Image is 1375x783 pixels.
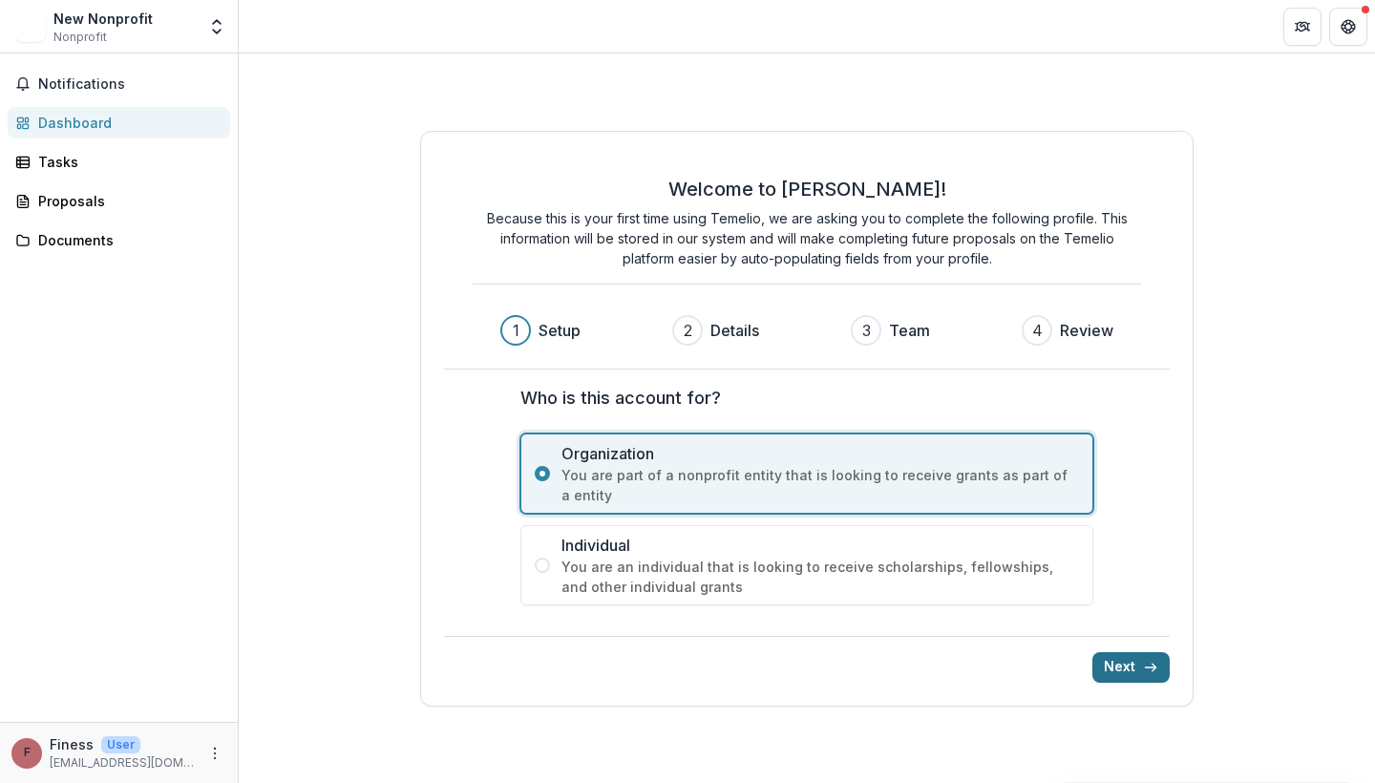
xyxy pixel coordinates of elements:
[1032,319,1043,342] div: 4
[1060,319,1113,342] h3: Review
[473,208,1141,268] p: Because this is your first time using Temelio, we are asking you to complete the following profil...
[500,315,1113,346] div: Progress
[561,557,1079,597] span: You are an individual that is looking to receive scholarships, fellowships, and other individual ...
[862,319,871,342] div: 3
[539,319,581,342] h3: Setup
[8,69,230,99] button: Notifications
[203,8,230,46] button: Open entity switcher
[1283,8,1322,46] button: Partners
[8,107,230,138] a: Dashboard
[668,178,946,201] h2: Welcome to [PERSON_NAME]!
[38,230,215,250] div: Documents
[8,146,230,178] a: Tasks
[520,385,1082,411] label: Who is this account for?
[53,9,153,29] div: New Nonprofit
[8,224,230,256] a: Documents
[38,152,215,172] div: Tasks
[1329,8,1367,46] button: Get Help
[38,113,215,133] div: Dashboard
[889,319,930,342] h3: Team
[1092,652,1170,683] button: Next
[710,319,759,342] h3: Details
[50,734,94,754] p: Finess
[203,742,226,765] button: More
[53,29,107,46] span: Nonprofit
[15,11,46,42] img: New Nonprofit
[8,185,230,217] a: Proposals
[50,754,196,772] p: [EMAIL_ADDRESS][DOMAIN_NAME]
[561,534,1079,557] span: Individual
[38,191,215,211] div: Proposals
[561,465,1079,505] span: You are part of a nonprofit entity that is looking to receive grants as part of a entity
[561,442,1079,465] span: Organization
[101,736,140,753] p: User
[513,319,519,342] div: 1
[684,319,692,342] div: 2
[24,747,31,759] div: Finess
[38,76,222,93] span: Notifications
